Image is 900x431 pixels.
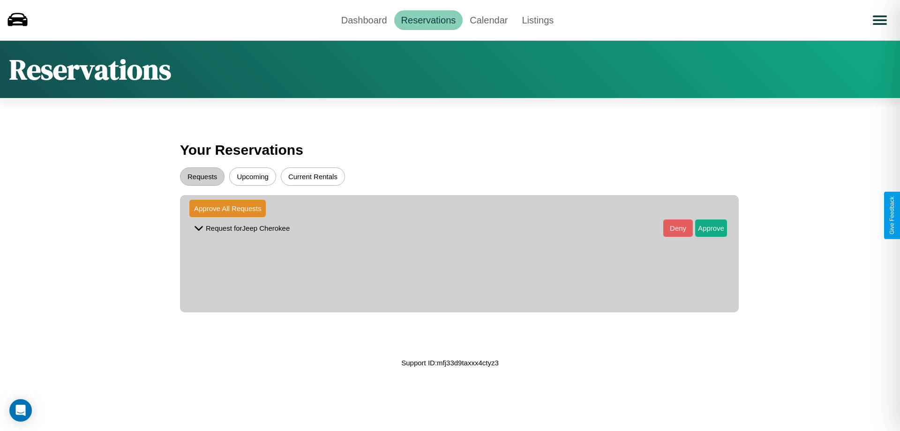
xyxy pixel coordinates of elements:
h1: Reservations [9,50,171,89]
button: Approve All Requests [189,200,266,217]
p: Support ID: mfj33d9taxxx4ctyz3 [401,356,499,369]
p: Request for Jeep Cherokee [206,222,290,234]
button: Upcoming [229,167,276,186]
button: Deny [663,219,693,237]
a: Dashboard [334,10,394,30]
h3: Your Reservations [180,137,720,163]
a: Reservations [394,10,463,30]
a: Calendar [463,10,515,30]
div: Give Feedback [889,197,895,234]
button: Current Rentals [281,167,345,186]
div: Open Intercom Messenger [9,399,32,422]
button: Approve [695,219,727,237]
button: Requests [180,167,225,186]
a: Listings [515,10,561,30]
button: Open menu [867,7,893,33]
